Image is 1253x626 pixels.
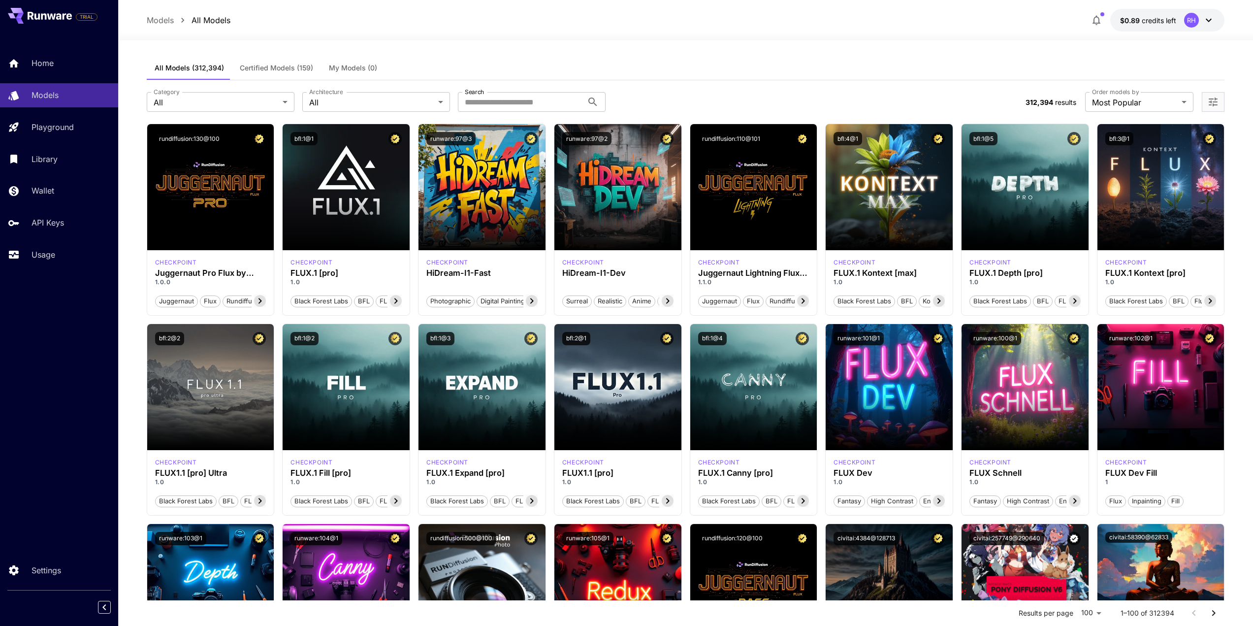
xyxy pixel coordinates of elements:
span: Environment [1056,496,1101,506]
button: juggernaut [155,295,198,307]
button: bfl:1@5 [969,132,997,145]
button: civitai:257749@290640 [969,532,1044,545]
span: High Contrast [1003,496,1053,506]
h3: FLUX.1 Fill [pro] [290,468,402,478]
button: High Contrast [1003,494,1053,507]
span: BFL [1033,297,1052,306]
h3: FLUX.1 Kontext [pro] [1105,268,1217,278]
p: checkpoint [290,458,332,467]
p: 1.0 [1105,278,1217,287]
p: checkpoint [834,458,875,467]
div: FLUX.1 Depth [pro] [969,268,1081,278]
button: rundiffusion:500@100 [426,532,496,545]
span: BFL [762,496,781,506]
button: Verified working [1067,532,1081,545]
button: BFL [762,494,781,507]
div: fluxpro [426,458,468,467]
p: checkpoint [426,458,468,467]
button: FLUX.1 [pro] [376,295,421,307]
button: Go to next page [1204,603,1223,623]
button: bfl:1@1 [290,132,318,145]
div: fluxpro [290,258,332,267]
span: FLUX1.1 [pro] Ultra [241,496,304,506]
div: FLUX.1 D [698,258,740,267]
span: All [154,97,279,108]
div: FLUX Dev [834,468,945,478]
div: RH [1184,13,1199,28]
button: flux [200,295,221,307]
p: 1.1.0 [698,278,809,287]
button: BFL [219,494,238,507]
button: civitai:58390@62833 [1105,532,1172,543]
span: Realistic [594,297,626,306]
span: Black Forest Labs [291,496,352,506]
button: Certified Model – Vetted for best performance and includes a commercial license. [388,332,402,345]
span: $0.89 [1120,16,1142,25]
p: checkpoint [155,458,197,467]
span: BFL [626,496,645,506]
h3: FLUX1.1 [pro] [562,468,674,478]
p: 1.0 [698,478,809,487]
div: FLUX.1 Kontext [pro] [1105,258,1147,267]
button: Certified Model – Vetted for best performance and includes a commercial license. [253,332,266,345]
span: Flux Kontext [1191,297,1236,306]
button: Collapse sidebar [98,601,111,614]
span: Fill [1168,496,1183,506]
button: Black Forest Labs [562,494,624,507]
div: HiDream-I1-Dev [562,268,674,278]
button: Environment [919,494,965,507]
button: rundiffusion:110@101 [698,132,764,145]
p: 1.0 [290,278,402,287]
span: Kontext [919,297,949,306]
div: fluxpro [698,458,740,467]
h3: FLUX.1 Kontext [max] [834,268,945,278]
button: bfl:1@2 [290,332,319,345]
span: Black Forest Labs [1106,297,1166,306]
p: All Models [192,14,230,26]
p: 1.0 [834,278,945,287]
h3: FLUX.1 Canny [pro] [698,468,809,478]
button: BFL [354,494,374,507]
h3: FLUX.1 [pro] [290,268,402,278]
span: Most Popular [1092,97,1178,108]
button: Realistic [594,295,626,307]
button: Stylized [657,295,689,307]
p: 1.0 [834,478,945,487]
div: fluxpro [562,458,604,467]
button: BFL [897,295,917,307]
div: Collapse sidebar [105,598,118,616]
button: Black Forest Labs [290,494,352,507]
button: FLUX.1 Depth [pro] [1055,295,1121,307]
button: BFL [1169,295,1189,307]
span: FLUX.1 [pro] [376,297,421,306]
button: runware:100@1 [969,332,1021,345]
span: Black Forest Labs [427,496,487,506]
button: runware:103@1 [155,532,206,545]
span: credits left [1142,16,1176,25]
p: 1.0.0 [155,278,266,287]
button: Certified Model – Vetted for best performance and includes a commercial license. [253,132,266,145]
div: FLUX.1 D [1105,458,1147,467]
span: Black Forest Labs [291,297,352,306]
button: BFL [490,494,510,507]
button: Flux [1105,494,1126,507]
button: runware:97@3 [426,132,476,145]
p: checkpoint [969,258,1011,267]
button: FLUX.1 Fill [pro] [376,494,432,507]
div: FLUX.1 S [969,458,1011,467]
button: BFL [626,494,645,507]
span: BFL [354,297,373,306]
span: Flux [1106,496,1125,506]
button: rundiffusion:120@100 [698,532,767,545]
div: 100 [1077,606,1105,620]
span: Fantasy [970,496,1000,506]
span: Environment [920,496,965,506]
button: rundiffusion [223,295,269,307]
span: juggernaut [156,297,197,306]
button: Digital Painting [477,295,529,307]
div: Juggernaut Lightning Flux by RunDiffusion [698,268,809,278]
p: Usage [32,249,55,261]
